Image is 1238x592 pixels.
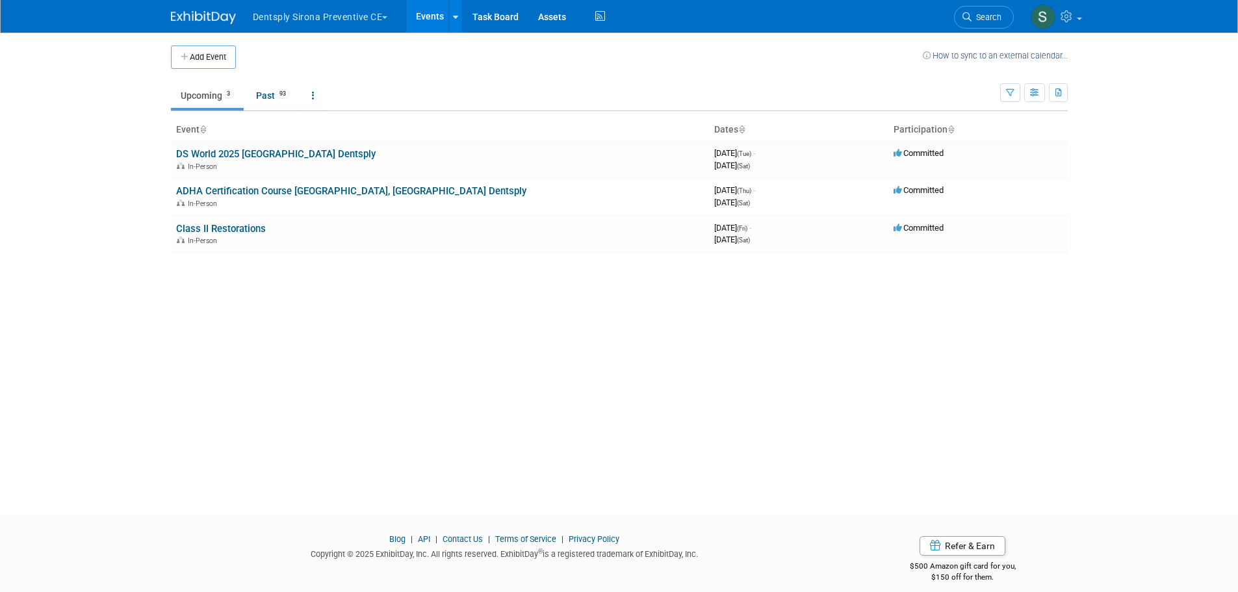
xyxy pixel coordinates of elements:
[177,237,185,243] img: In-Person Event
[888,119,1068,141] th: Participation
[188,237,221,245] span: In-Person
[954,6,1014,29] a: Search
[858,572,1068,583] div: $150 off for them.
[171,119,709,141] th: Event
[246,83,300,108] a: Past93
[495,534,556,544] a: Terms of Service
[714,161,750,170] span: [DATE]
[709,119,888,141] th: Dates
[894,148,944,158] span: Committed
[737,225,747,232] span: (Fri)
[177,199,185,206] img: In-Person Event
[737,162,750,170] span: (Sat)
[276,89,290,99] span: 93
[485,534,493,544] span: |
[171,45,236,69] button: Add Event
[569,534,619,544] a: Privacy Policy
[714,198,750,207] span: [DATE]
[737,187,751,194] span: (Thu)
[223,89,234,99] span: 3
[948,124,954,135] a: Sort by Participation Type
[176,223,266,235] a: Class II Restorations
[714,148,755,158] span: [DATE]
[171,545,839,560] div: Copyright © 2025 ExhibitDay, Inc. All rights reserved. ExhibitDay is a registered trademark of Ex...
[753,185,755,195] span: -
[443,534,483,544] a: Contact Us
[176,148,376,160] a: DS World 2025 [GEOGRAPHIC_DATA] Dentsply
[171,83,244,108] a: Upcoming3
[972,12,1001,22] span: Search
[188,162,221,171] span: In-Person
[389,534,406,544] a: Blog
[1031,5,1055,29] img: Samantha Meyers
[858,552,1068,582] div: $500 Amazon gift card for you,
[737,199,750,207] span: (Sat)
[738,124,745,135] a: Sort by Start Date
[714,223,751,233] span: [DATE]
[749,223,751,233] span: -
[171,11,236,24] img: ExhibitDay
[432,534,441,544] span: |
[737,237,750,244] span: (Sat)
[418,534,430,544] a: API
[714,185,755,195] span: [DATE]
[894,185,944,195] span: Committed
[558,534,567,544] span: |
[714,235,750,244] span: [DATE]
[188,199,221,208] span: In-Person
[753,148,755,158] span: -
[407,534,416,544] span: |
[200,124,206,135] a: Sort by Event Name
[177,162,185,169] img: In-Person Event
[176,185,526,197] a: ADHA Certification Course [GEOGRAPHIC_DATA], [GEOGRAPHIC_DATA] Dentsply
[538,548,543,555] sup: ®
[923,51,1068,60] a: How to sync to an external calendar...
[737,150,751,157] span: (Tue)
[894,223,944,233] span: Committed
[920,536,1005,556] a: Refer & Earn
